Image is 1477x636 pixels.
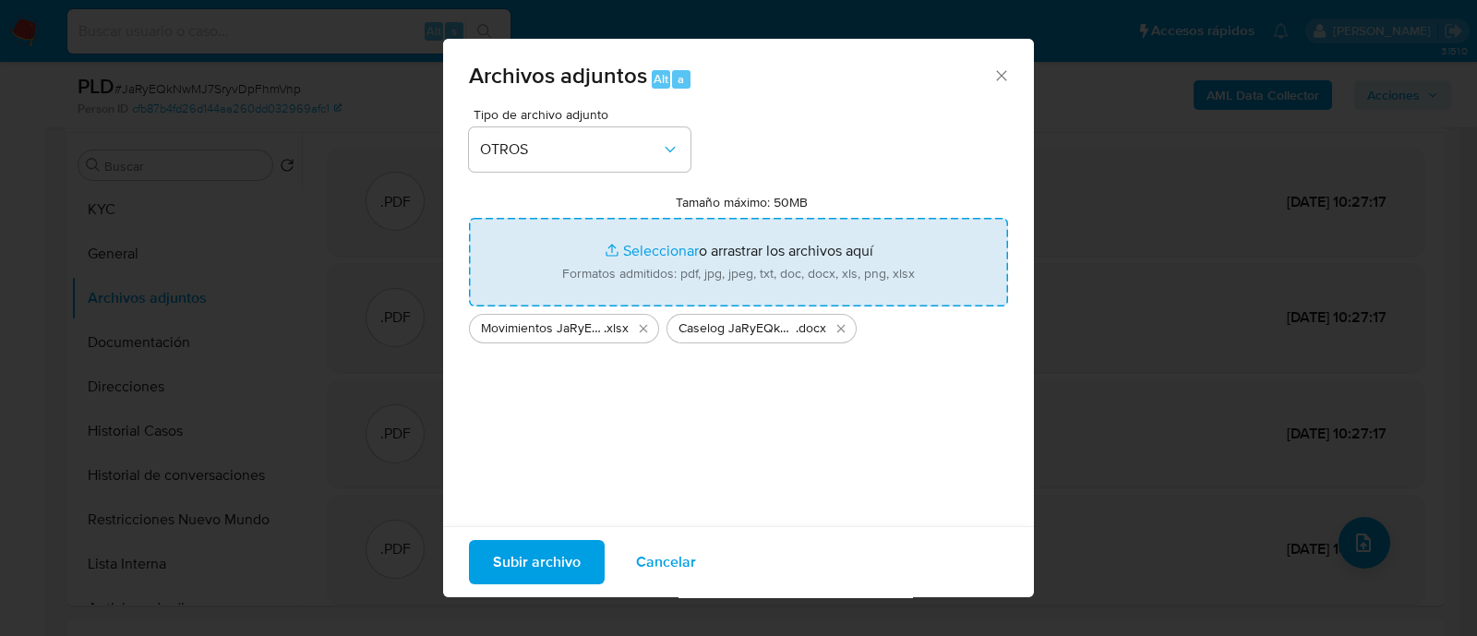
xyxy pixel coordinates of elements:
span: Alt [654,70,668,88]
ul: Archivos seleccionados [469,306,1008,343]
span: Archivos adjuntos [469,59,647,91]
span: Cancelar [636,542,696,582]
span: Caselog JaRyEQkNwMJ7SryvDpFhmVnp_2025_06_18_20_11_15 [678,319,796,338]
span: Movimientos JaRyEQkNwMJ7SryvDpFhmVnp_2025_06_18_20_11_15 [481,319,604,338]
span: Subir archivo [493,542,581,582]
button: Eliminar Caselog JaRyEQkNwMJ7SryvDpFhmVnp_2025_06_18_20_11_15.docx [830,318,852,340]
span: Tipo de archivo adjunto [474,108,695,121]
button: Cancelar [612,540,720,584]
span: a [678,70,684,88]
span: .xlsx [604,319,629,338]
label: Tamaño máximo: 50MB [676,194,808,210]
span: .docx [796,319,826,338]
button: Eliminar Movimientos JaRyEQkNwMJ7SryvDpFhmVnp_2025_06_18_20_11_15.xlsx [632,318,654,340]
button: Cerrar [992,66,1009,83]
span: OTROS [480,140,661,159]
button: OTROS [469,127,690,172]
button: Subir archivo [469,540,605,584]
